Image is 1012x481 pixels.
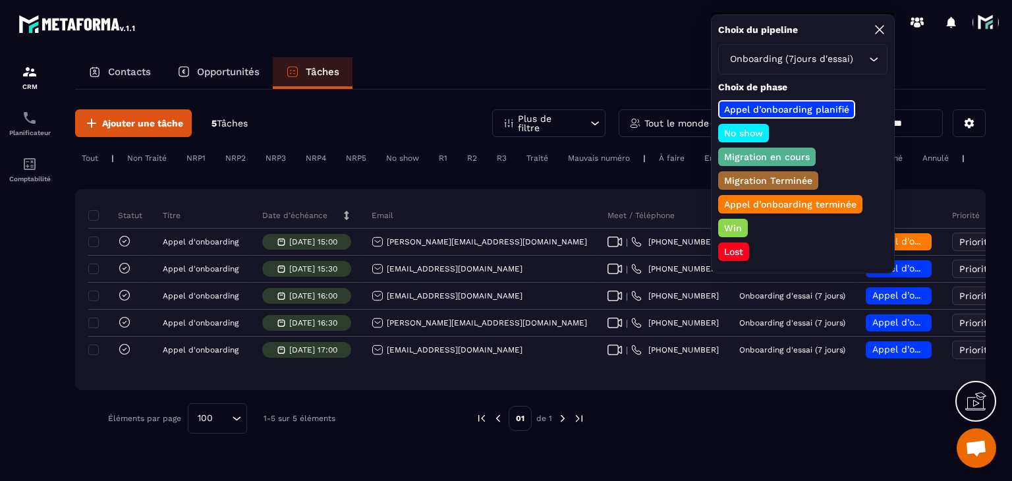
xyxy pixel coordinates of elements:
p: 5 [211,117,248,130]
span: Priorité [959,318,993,328]
p: Tout le monde [644,119,709,128]
p: Email [372,210,393,221]
div: Non Traité [121,150,173,166]
img: formation [22,64,38,80]
p: Migration Terminée [722,174,814,187]
p: Appel d'onboarding [163,291,239,300]
span: | [626,318,628,328]
a: accountantaccountantComptabilité [3,146,56,192]
p: [DATE] 17:00 [289,345,337,354]
div: NRP4 [299,150,333,166]
span: Tâches [217,118,248,128]
a: [PHONE_NUMBER] [631,345,719,355]
a: Opportunités [164,57,273,89]
p: | [643,154,646,163]
span: Appel d’onboarding planifié [872,344,997,354]
span: Appel d’onboarding planifié [872,317,997,327]
p: Onboarding d'essai (7 jours) [739,291,845,300]
img: prev [476,412,488,424]
p: Plus de filtre [518,114,576,132]
p: Éléments par page [108,414,181,423]
span: | [626,264,628,274]
div: NRP2 [219,150,252,166]
span: | [626,237,628,247]
p: Tâches [306,66,339,78]
span: Appel d’onboarding planifié [872,290,997,300]
p: No show [722,127,765,140]
img: accountant [22,156,38,172]
img: prev [492,412,504,424]
p: Contacts [108,66,151,78]
p: 01 [509,406,532,431]
p: Titre [163,210,181,221]
div: NRP1 [180,150,212,166]
a: Contacts [75,57,164,89]
span: Ajouter une tâche [102,117,183,130]
p: Date d’échéance [262,210,327,221]
p: Planificateur [3,129,56,136]
div: Traité [520,150,555,166]
div: NRP3 [259,150,293,166]
div: No show [379,150,426,166]
div: Tout [75,150,105,166]
a: [PHONE_NUMBER] [631,264,719,274]
p: Appel d'onboarding [163,264,239,273]
span: Onboarding (7jours d'essai) [727,52,856,67]
div: Mauvais numéro [561,150,636,166]
a: [PHONE_NUMBER] [631,291,719,301]
span: 100 [193,411,217,426]
img: logo [18,12,137,36]
span: Priorité [959,345,993,355]
p: Choix du pipeline [718,24,798,36]
p: Appel d'onboarding [163,237,239,246]
p: de 1 [536,413,552,424]
p: Opportunités [197,66,260,78]
p: Onboarding d'essai (7 jours) [739,318,845,327]
img: scheduler [22,110,38,126]
p: Appel d'onboarding [163,345,239,354]
div: R1 [432,150,454,166]
a: [PHONE_NUMBER] [631,237,719,247]
p: Appel d’onboarding terminée [722,198,858,211]
p: Comptabilité [3,175,56,183]
p: Win [722,221,744,235]
span: Priorité [959,264,993,274]
span: | [626,291,628,301]
div: Search for option [718,44,887,74]
p: 1-5 sur 5 éléments [264,414,335,423]
input: Search for option [856,52,866,67]
img: next [557,412,569,424]
p: Migration en cours [722,150,812,163]
a: Tâches [273,57,352,89]
img: next [573,412,585,424]
span: Priorité [959,237,993,247]
div: À faire [652,150,691,166]
p: Onboarding d'essai (7 jours) [739,345,845,354]
button: Ajouter une tâche [75,109,192,137]
div: En retard [698,150,748,166]
p: Appel d’onboarding planifié [722,103,851,116]
p: Choix de phase [718,81,887,94]
input: Search for option [217,411,229,426]
span: Priorité [959,291,993,301]
a: formationformationCRM [3,54,56,100]
a: Ouvrir le chat [957,428,996,468]
p: CRM [3,83,56,90]
div: Annulé [916,150,955,166]
p: Priorité [952,210,980,221]
div: Search for option [188,403,247,434]
p: Statut [92,210,142,221]
span: | [626,345,628,355]
p: | [111,154,114,163]
div: R3 [490,150,513,166]
p: | [962,154,965,163]
p: [DATE] 15:30 [289,264,337,273]
p: [DATE] 16:00 [289,291,337,300]
div: R2 [461,150,484,166]
p: Meet / Téléphone [607,210,675,221]
a: schedulerschedulerPlanificateur [3,100,56,146]
p: Lost [722,245,745,258]
p: [DATE] 16:30 [289,318,337,327]
div: NRP5 [339,150,373,166]
p: [DATE] 15:00 [289,237,337,246]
